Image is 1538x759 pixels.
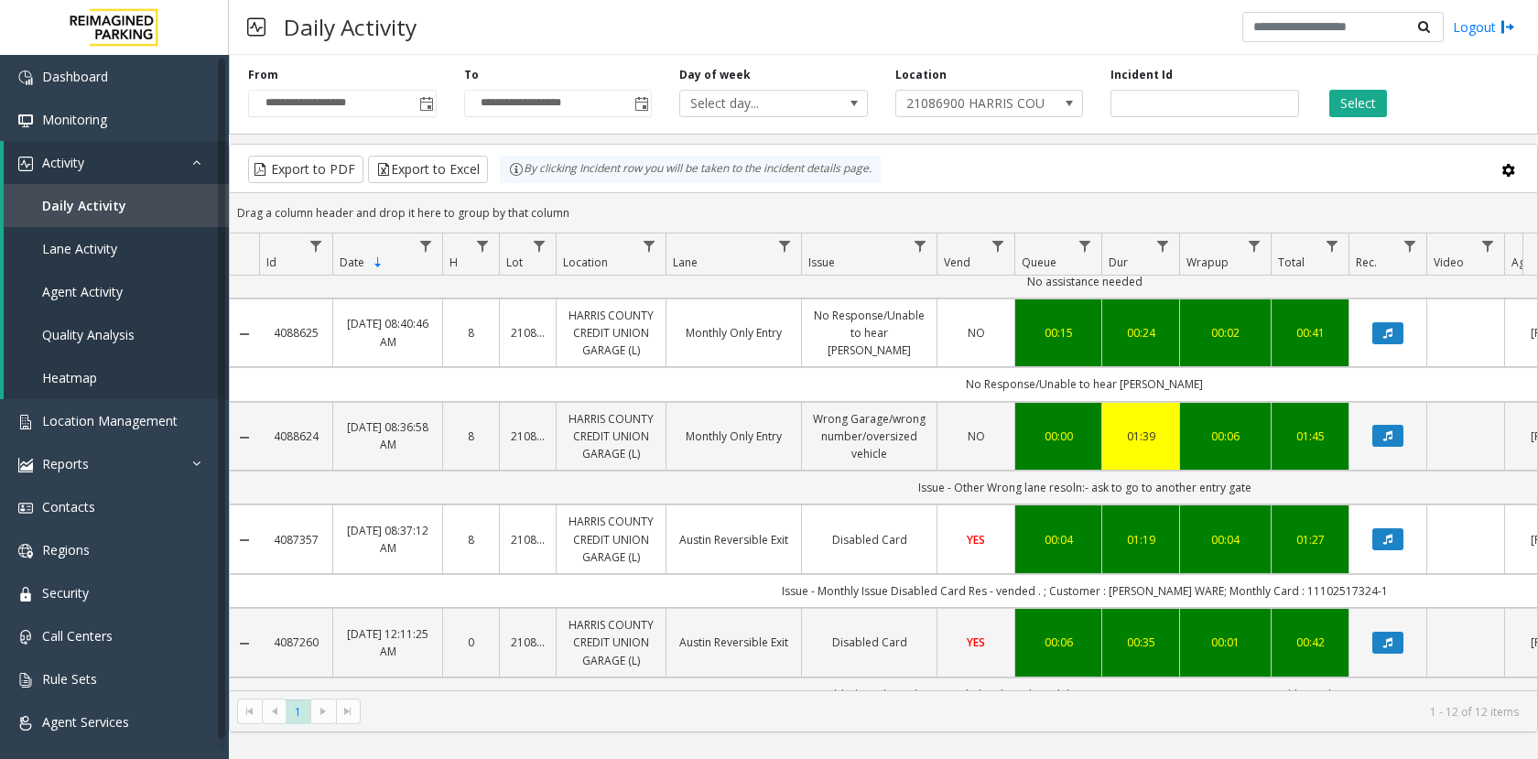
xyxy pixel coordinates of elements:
[1434,255,1464,270] span: Video
[4,356,229,399] a: Heatmap
[454,324,488,342] a: 8
[509,162,524,177] img: infoIcon.svg
[42,240,117,257] span: Lane Activity
[773,233,797,258] a: Lane Filter Menu
[527,233,552,258] a: Lot Filter Menu
[677,324,790,342] a: Monthly Only Entry
[42,369,97,386] span: Heatmap
[1026,428,1090,445] div: 00:00
[1476,233,1500,258] a: Video Filter Menu
[948,428,1003,445] a: NO
[968,428,985,444] span: NO
[471,233,495,258] a: H Filter Menu
[1026,324,1090,342] div: 00:15
[230,636,259,651] a: Collapse Details
[18,501,33,515] img: 'icon'
[1151,233,1175,258] a: Dur Filter Menu
[1398,233,1423,258] a: Rec. Filter Menu
[1186,255,1229,270] span: Wrapup
[18,587,33,602] img: 'icon'
[967,532,985,548] span: YES
[813,531,926,548] a: Disabled Card
[948,531,1003,548] a: YES
[18,544,33,558] img: 'icon'
[568,616,655,669] a: HARRIS COUNTY CREDIT UNION GARAGE (L)
[454,634,488,651] a: 0
[4,270,229,313] a: Agent Activity
[42,197,126,214] span: Daily Activity
[18,70,33,85] img: 'icon'
[230,197,1537,229] div: Drag a column header and drop it here to group by that column
[230,533,259,548] a: Collapse Details
[511,634,545,651] a: 21086900
[679,67,751,83] label: Day of week
[4,313,229,356] a: Quality Analysis
[1109,255,1128,270] span: Dur
[18,415,33,429] img: 'icon'
[248,67,278,83] label: From
[42,326,135,343] span: Quality Analysis
[18,114,33,128] img: 'icon'
[1283,324,1338,342] a: 00:41
[270,428,321,445] a: 4088624
[1453,17,1515,37] a: Logout
[344,625,431,660] a: [DATE] 12:11:25 AM
[286,699,310,724] span: Page 1
[500,156,881,183] div: By clicking Incident row you will be taken to the incident details page.
[511,428,545,445] a: 21086900
[968,325,985,341] span: NO
[563,255,608,270] span: Location
[1113,428,1168,445] a: 01:39
[42,154,84,171] span: Activity
[1022,255,1056,270] span: Queue
[568,410,655,463] a: HARRIS COUNTY CREDIT UNION GARAGE (L)
[248,156,363,183] button: Export to PDF
[1113,324,1168,342] a: 00:24
[1073,233,1098,258] a: Queue Filter Menu
[42,498,95,515] span: Contacts
[371,255,385,270] span: Sortable
[42,283,123,300] span: Agent Activity
[1113,531,1168,548] a: 01:19
[42,412,178,429] span: Location Management
[511,324,545,342] a: 21086900
[1283,634,1338,651] a: 00:42
[454,531,488,548] a: 8
[1113,634,1168,651] a: 00:35
[1283,531,1338,548] div: 01:27
[454,428,488,445] a: 8
[908,233,933,258] a: Issue Filter Menu
[368,156,488,183] button: Export to Excel
[1329,90,1387,117] button: Select
[967,634,985,650] span: YES
[42,455,89,472] span: Reports
[896,91,1045,116] span: 21086900 HARRIS COUNTY CREDIT UNION GARAGE (L)
[270,531,321,548] a: 4087357
[944,255,970,270] span: Vend
[1026,634,1090,651] div: 00:06
[18,630,33,645] img: 'icon'
[275,5,426,49] h3: Daily Activity
[270,634,321,651] a: 4087260
[1500,17,1515,37] img: logout
[18,157,33,171] img: 'icon'
[637,233,662,258] a: Location Filter Menu
[1191,531,1260,548] a: 00:04
[42,670,97,688] span: Rule Sets
[1110,67,1173,83] label: Incident Id
[304,233,329,258] a: Id Filter Menu
[42,584,89,602] span: Security
[568,307,655,360] a: HARRIS COUNTY CREDIT UNION GARAGE (L)
[1242,233,1267,258] a: Wrapup Filter Menu
[42,713,129,731] span: Agent Services
[1191,428,1260,445] div: 00:06
[230,430,259,445] a: Collapse Details
[1283,428,1338,445] a: 01:45
[1191,324,1260,342] a: 00:02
